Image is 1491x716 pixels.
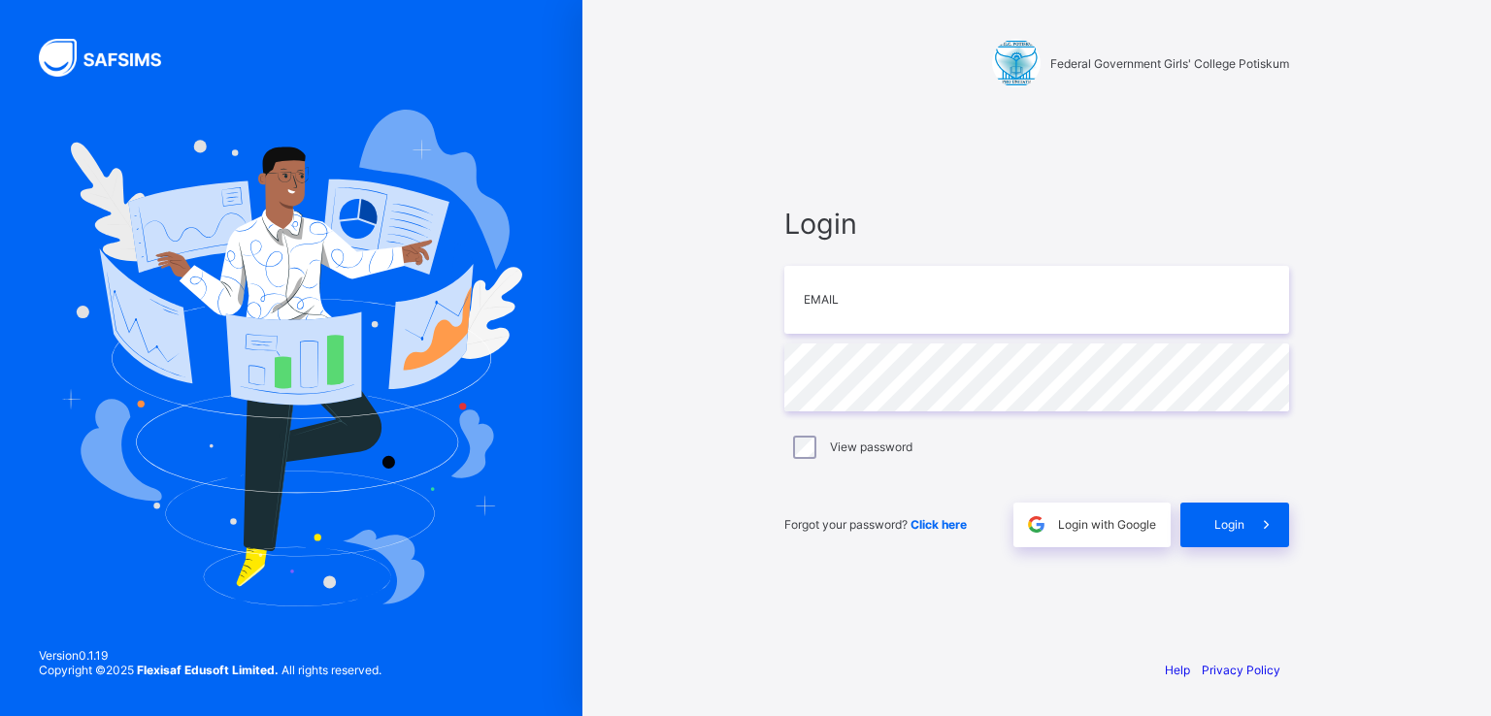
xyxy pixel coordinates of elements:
strong: Flexisaf Edusoft Limited. [137,663,279,677]
span: Version 0.1.19 [39,648,381,663]
a: Help [1165,663,1190,677]
span: Login with Google [1058,517,1156,532]
img: Hero Image [60,110,522,606]
img: google.396cfc9801f0270233282035f929180a.svg [1025,513,1047,536]
span: Forgot your password? [784,517,967,532]
a: Click here [911,517,967,532]
a: Privacy Policy [1202,663,1280,677]
span: Login [784,207,1289,241]
span: Copyright © 2025 All rights reserved. [39,663,381,677]
span: Federal Government Girls' College Potiskum [1050,56,1289,71]
span: Login [1214,517,1244,532]
img: SAFSIMS Logo [39,39,184,77]
label: View password [830,439,912,454]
